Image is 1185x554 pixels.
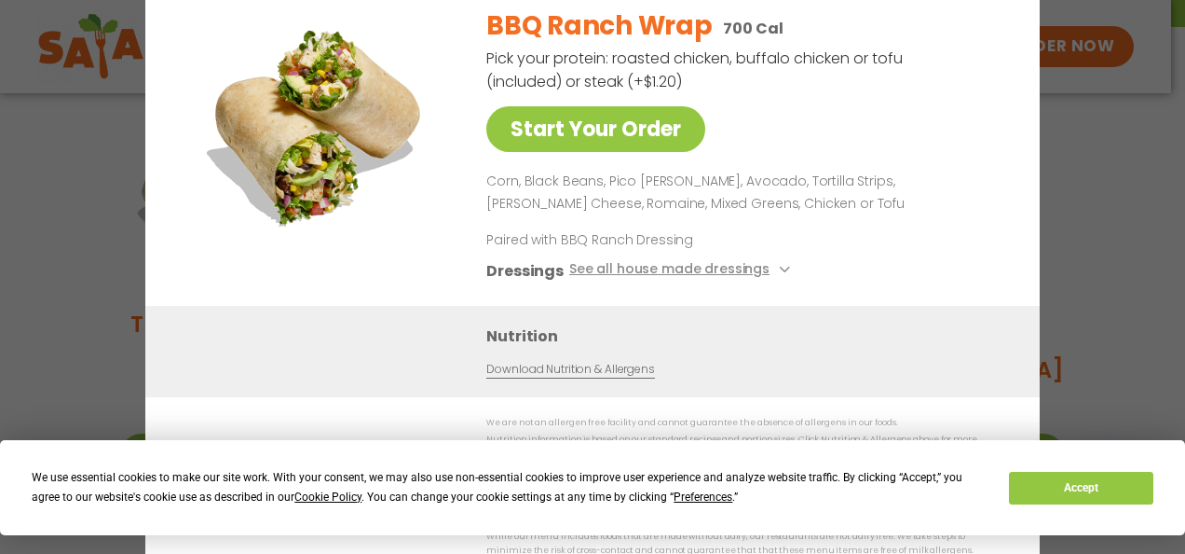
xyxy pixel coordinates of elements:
[486,7,712,46] h2: BBQ Ranch Wrap
[486,259,564,283] h3: Dressings
[674,491,732,504] span: Preferences
[486,361,654,379] a: Download Nutrition & Allergens
[486,106,705,152] a: Start Your Order
[486,325,1012,348] h3: Nutrition
[486,433,1002,462] p: Nutrition information is based on our standard recipes and portion sizes. Click Nutrition & Aller...
[723,17,783,40] p: 700 Cal
[486,416,1002,430] p: We are not an allergen free facility and cannot guarantee the absence of allergens in our foods.
[294,491,361,504] span: Cookie Policy
[486,171,995,215] p: Corn, Black Beans, Pico [PERSON_NAME], Avocado, Tortilla Strips, [PERSON_NAME] Cheese, Romaine, M...
[569,259,796,283] button: See all house made dressings
[32,468,987,507] div: We use essential cookies to make our site work. With your consent, we may also use non-essential ...
[486,230,831,250] p: Paired with BBQ Ranch Dressing
[486,47,906,93] p: Pick your protein: roasted chicken, buffalo chicken or tofu (included) or steak (+$1.20)
[1009,472,1152,505] button: Accept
